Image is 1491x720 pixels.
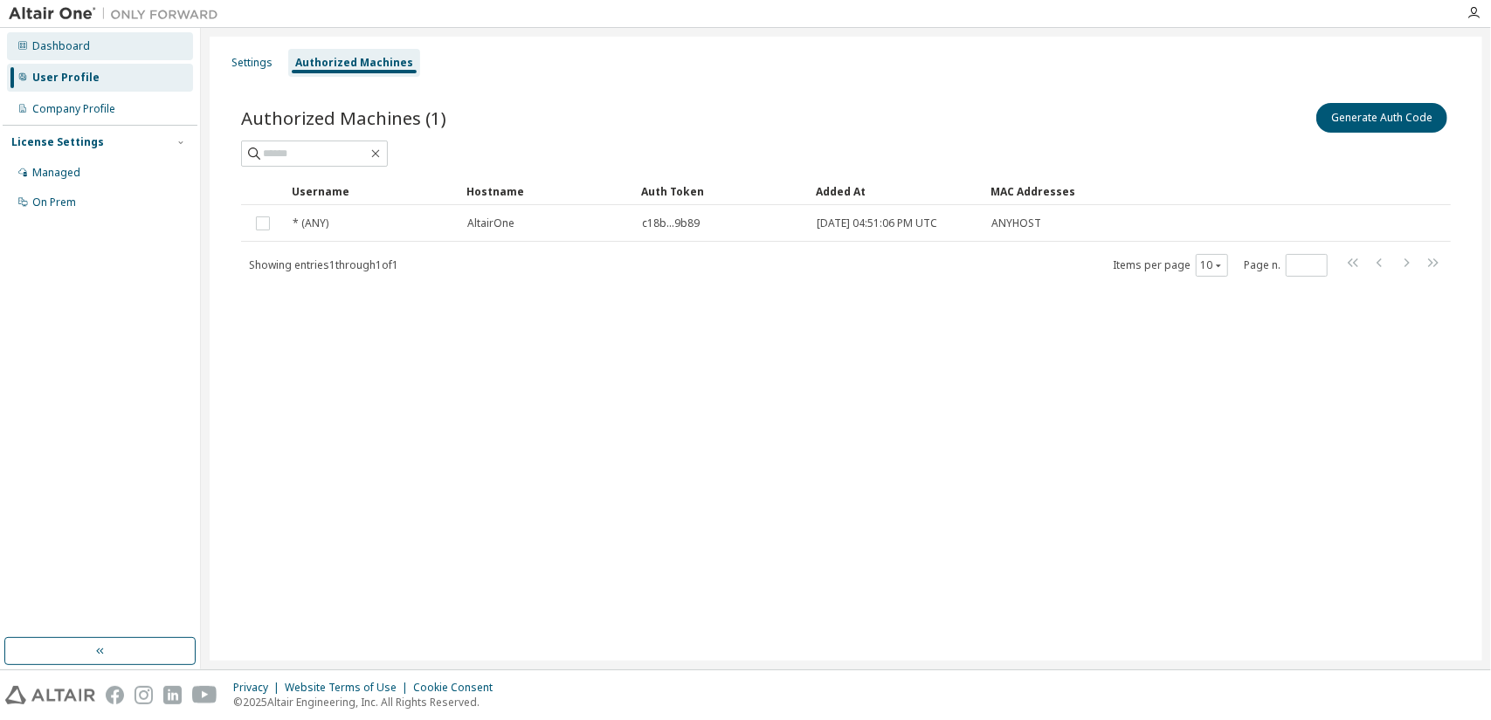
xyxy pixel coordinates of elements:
[135,686,153,704] img: instagram.svg
[233,681,285,695] div: Privacy
[466,177,627,205] div: Hostname
[32,195,76,209] div: On Prem
[1316,103,1447,133] button: Generate Auth Code
[241,106,446,130] span: Authorized Machines (1)
[11,135,104,149] div: License Settings
[249,257,398,272] span: Showing entries 1 through 1 of 1
[5,686,95,704] img: altair_logo.svg
[285,681,413,695] div: Website Terms of Use
[163,686,182,704] img: linkedin.svg
[32,166,80,180] div: Managed
[32,71,100,85] div: User Profile
[295,56,413,70] div: Authorized Machines
[231,56,273,70] div: Settings
[1113,254,1228,277] span: Items per page
[192,686,217,704] img: youtube.svg
[991,177,1273,205] div: MAC Addresses
[233,695,503,710] p: © 2025 Altair Engineering, Inc. All Rights Reserved.
[816,177,977,205] div: Added At
[292,177,452,205] div: Username
[293,216,328,230] span: * (ANY)
[641,177,802,205] div: Auth Token
[9,5,227,23] img: Altair One
[32,102,115,116] div: Company Profile
[1200,258,1224,272] button: 10
[106,686,124,704] img: facebook.svg
[467,216,514,230] span: AltairOne
[32,39,90,53] div: Dashboard
[991,216,1041,230] span: ANYHOST
[817,216,937,230] span: [DATE] 04:51:06 PM UTC
[642,216,700,230] span: c18b...9b89
[1244,254,1328,277] span: Page n.
[413,681,503,695] div: Cookie Consent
